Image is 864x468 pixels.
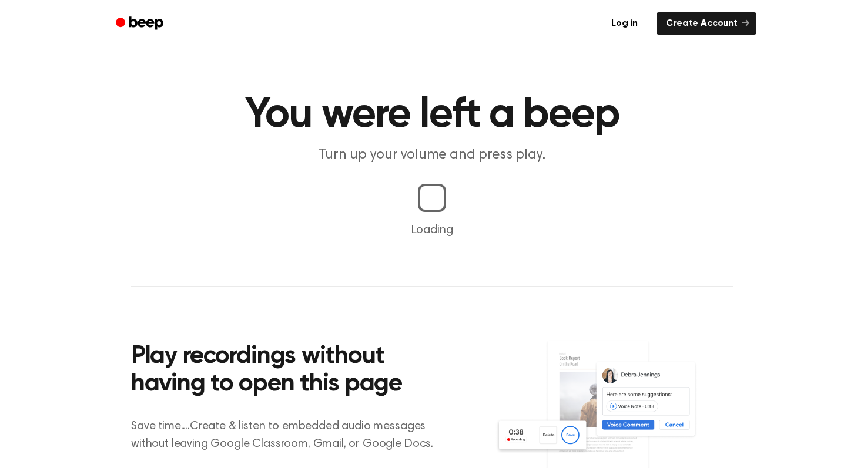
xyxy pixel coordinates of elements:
[600,10,649,37] a: Log in
[206,146,658,165] p: Turn up your volume and press play.
[131,94,733,136] h1: You were left a beep
[14,221,850,239] p: Loading
[657,12,756,35] a: Create Account
[131,343,448,399] h2: Play recordings without having to open this page
[131,418,448,453] p: Save time....Create & listen to embedded audio messages without leaving Google Classroom, Gmail, ...
[108,12,174,35] a: Beep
